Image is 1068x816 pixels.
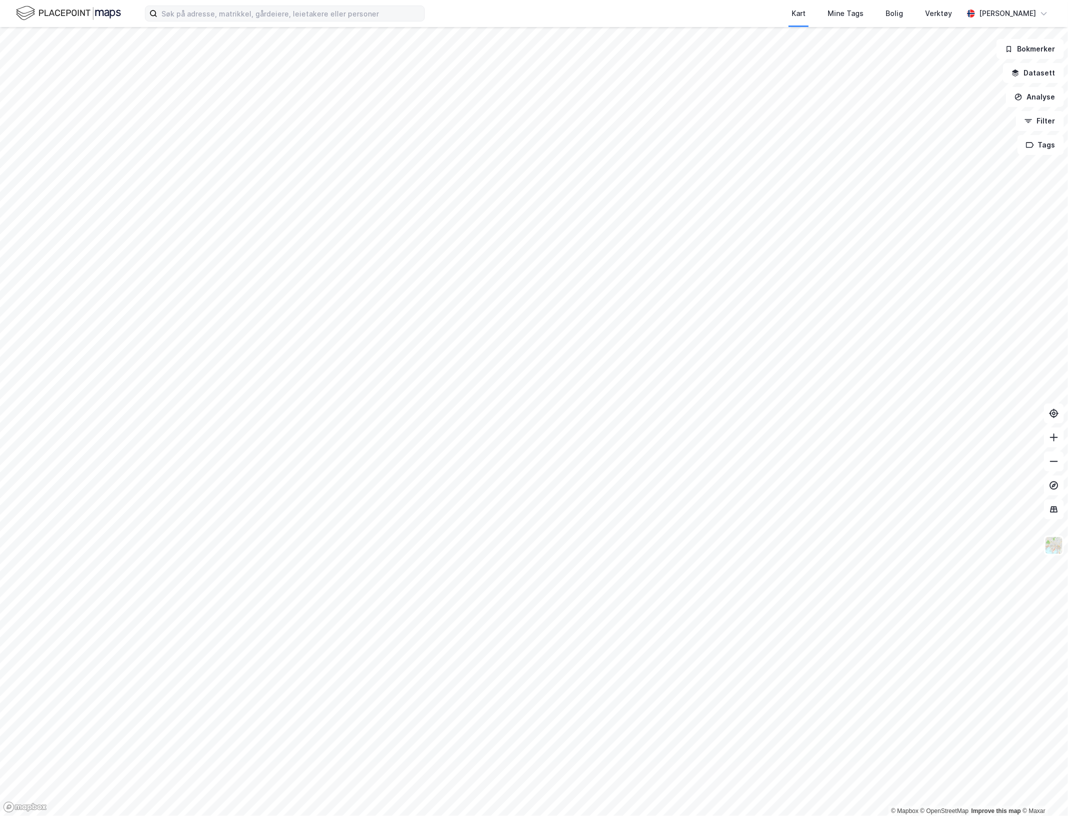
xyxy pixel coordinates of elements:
img: logo.f888ab2527a4732fd821a326f86c7f29.svg [16,4,121,22]
button: Tags [1018,135,1064,155]
div: Verktøy [925,7,952,19]
a: Improve this map [972,807,1021,814]
a: OpenStreetMap [921,807,969,814]
iframe: Chat Widget [1018,768,1068,816]
div: Mine Tags [828,7,864,19]
div: Kontrollprogram for chat [1018,768,1068,816]
a: Mapbox homepage [3,801,47,813]
div: Bolig [886,7,903,19]
img: Z [1045,536,1064,555]
button: Datasett [1003,63,1064,83]
button: Analyse [1006,87,1064,107]
button: Filter [1016,111,1064,131]
div: [PERSON_NAME] [979,7,1036,19]
button: Bokmerker [997,39,1064,59]
a: Mapbox [891,807,919,814]
div: Kart [792,7,806,19]
input: Søk på adresse, matrikkel, gårdeiere, leietakere eller personer [157,6,424,21]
